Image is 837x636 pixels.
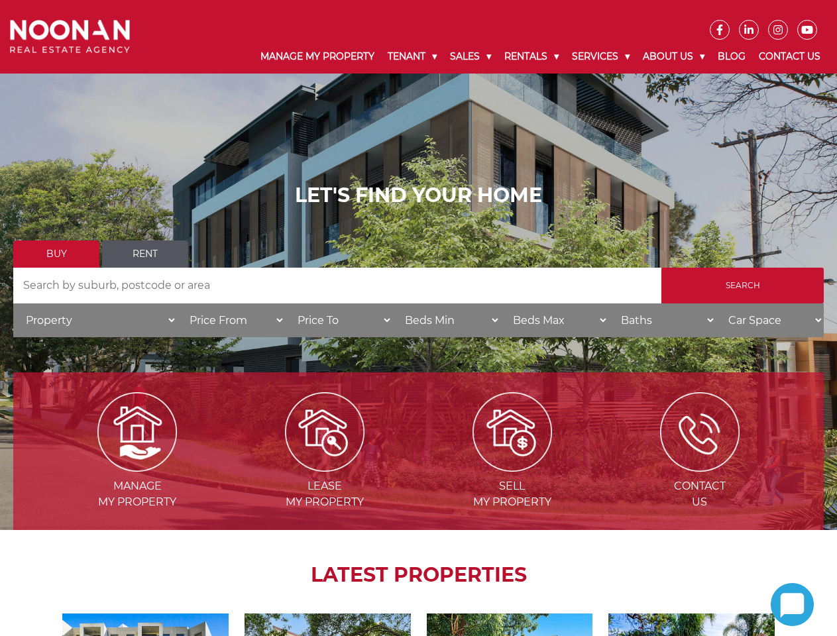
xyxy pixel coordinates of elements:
h1: LET'S FIND YOUR HOME [13,184,824,207]
img: Noonan Real Estate Agency [10,20,130,53]
img: ICONS [660,392,740,472]
a: Sales [443,40,498,74]
span: Sell my Property [420,478,605,510]
h2: LATEST PROPERTIES [46,563,791,587]
a: Rent [102,240,188,268]
a: ICONS ContactUs [607,425,792,508]
a: Buy [13,240,99,268]
a: Sell my property Sellmy Property [420,425,605,508]
input: Search by suburb, postcode or area [13,268,661,303]
a: Manage My Property [254,40,381,74]
a: About Us [636,40,711,74]
img: Sell my property [473,392,552,472]
a: Rentals [498,40,565,74]
a: Tenant [381,40,443,74]
span: Manage my Property [45,478,230,510]
a: Services [565,40,636,74]
span: Lease my Property [233,478,418,510]
img: Manage my Property [97,392,177,472]
img: Lease my property [285,392,364,472]
a: Contact Us [752,40,827,74]
a: Lease my property Leasemy Property [233,425,418,508]
input: Search [661,268,824,303]
a: Manage my Property Managemy Property [45,425,230,508]
a: Blog [711,40,752,74]
span: Contact Us [607,478,792,510]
